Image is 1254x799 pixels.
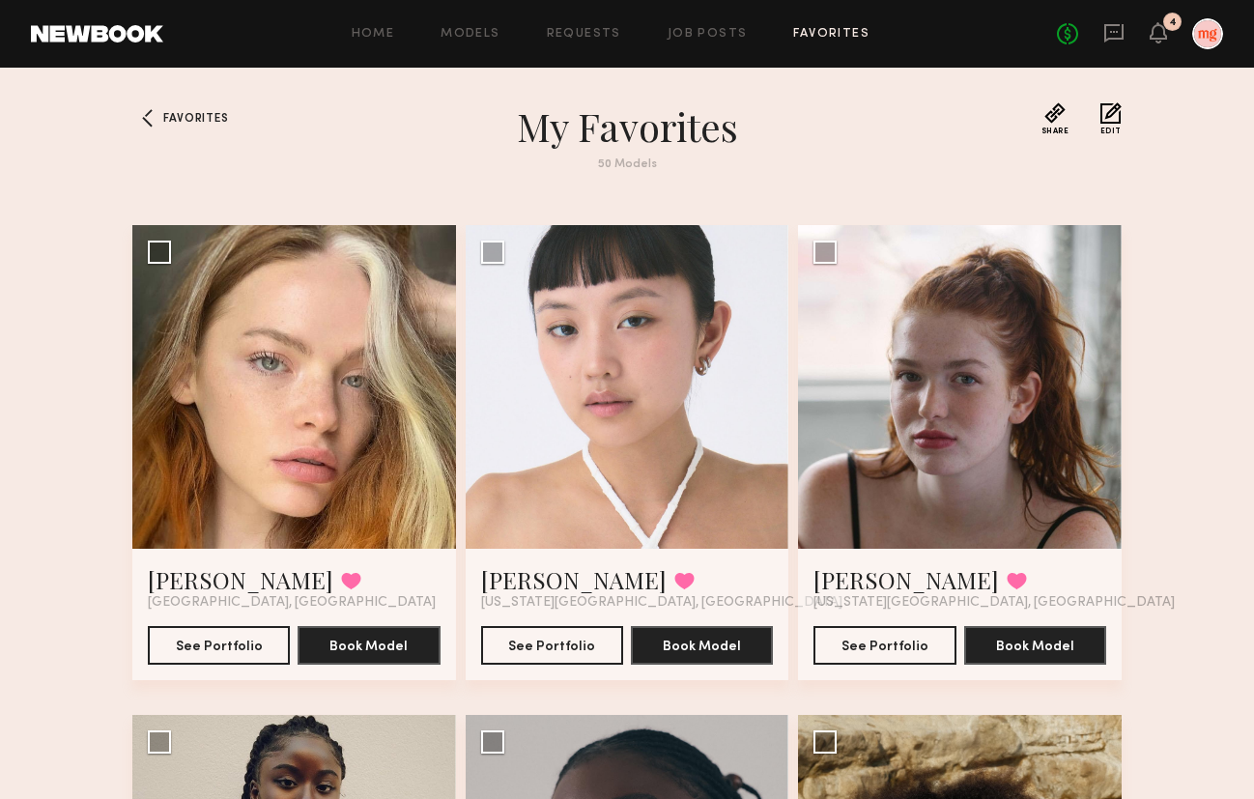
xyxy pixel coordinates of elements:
[793,28,869,41] a: Favorites
[964,626,1106,665] button: Book Model
[631,637,773,653] a: Book Model
[481,626,623,665] button: See Portfolio
[1041,128,1069,135] span: Share
[352,28,395,41] a: Home
[813,626,955,665] button: See Portfolio
[481,564,667,595] a: [PERSON_NAME]
[279,158,975,171] div: 50 Models
[813,564,999,595] a: [PERSON_NAME]
[547,28,621,41] a: Requests
[1100,128,1122,135] span: Edit
[964,637,1106,653] a: Book Model
[148,564,333,595] a: [PERSON_NAME]
[1041,102,1069,135] button: Share
[298,637,440,653] a: Book Model
[132,102,163,133] a: Favorites
[1100,102,1122,135] button: Edit
[813,595,1175,611] span: [US_STATE][GEOGRAPHIC_DATA], [GEOGRAPHIC_DATA]
[441,28,499,41] a: Models
[481,595,842,611] span: [US_STATE][GEOGRAPHIC_DATA], [GEOGRAPHIC_DATA]
[148,626,290,665] button: See Portfolio
[298,626,440,665] button: Book Model
[279,102,975,151] h1: My Favorites
[148,595,436,611] span: [GEOGRAPHIC_DATA], [GEOGRAPHIC_DATA]
[1169,17,1177,28] div: 4
[668,28,748,41] a: Job Posts
[163,113,228,125] span: Favorites
[631,626,773,665] button: Book Model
